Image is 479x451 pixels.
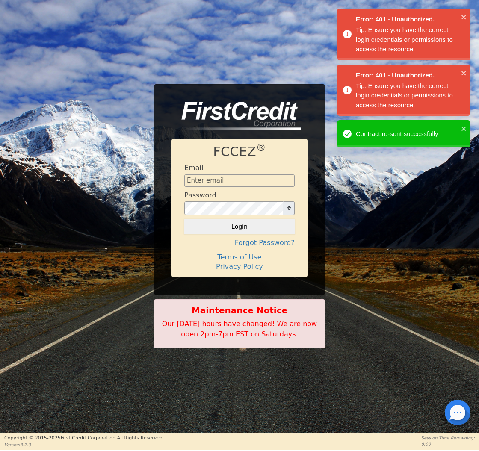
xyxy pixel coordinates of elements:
[184,191,216,199] h4: Password
[184,201,284,215] input: password
[184,164,203,172] h4: Email
[159,304,320,317] b: Maintenance Notice
[421,435,475,441] p: Session Time Remaining:
[461,124,467,133] button: close
[184,262,295,271] h4: Privacy Policy
[171,102,301,130] img: logo-CMu_cnol.png
[356,71,458,80] span: Error: 401 - Unauthorized.
[117,435,164,441] span: All Rights Reserved.
[162,320,317,338] span: Our [DATE] hours have changed! We are now open 2pm-7pm EST on Saturdays.
[461,12,467,22] button: close
[184,144,295,160] h1: FCCEZ
[461,68,467,78] button: close
[356,26,453,53] span: Tip: Ensure you have the correct login credentials or permissions to access the resource.
[356,129,458,139] div: Contract re-sent successfully
[256,142,266,153] sup: ®
[4,435,164,442] p: Copyright © 2015- 2025 First Credit Corporation.
[184,253,295,261] h4: Terms of Use
[184,219,295,234] button: Login
[356,15,458,24] span: Error: 401 - Unauthorized.
[184,239,295,247] h4: Forgot Password?
[184,174,295,187] input: Enter email
[4,442,164,448] p: Version 3.2.3
[421,441,475,448] p: 0:00
[356,82,453,109] span: Tip: Ensure you have the correct login credentials or permissions to access the resource.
